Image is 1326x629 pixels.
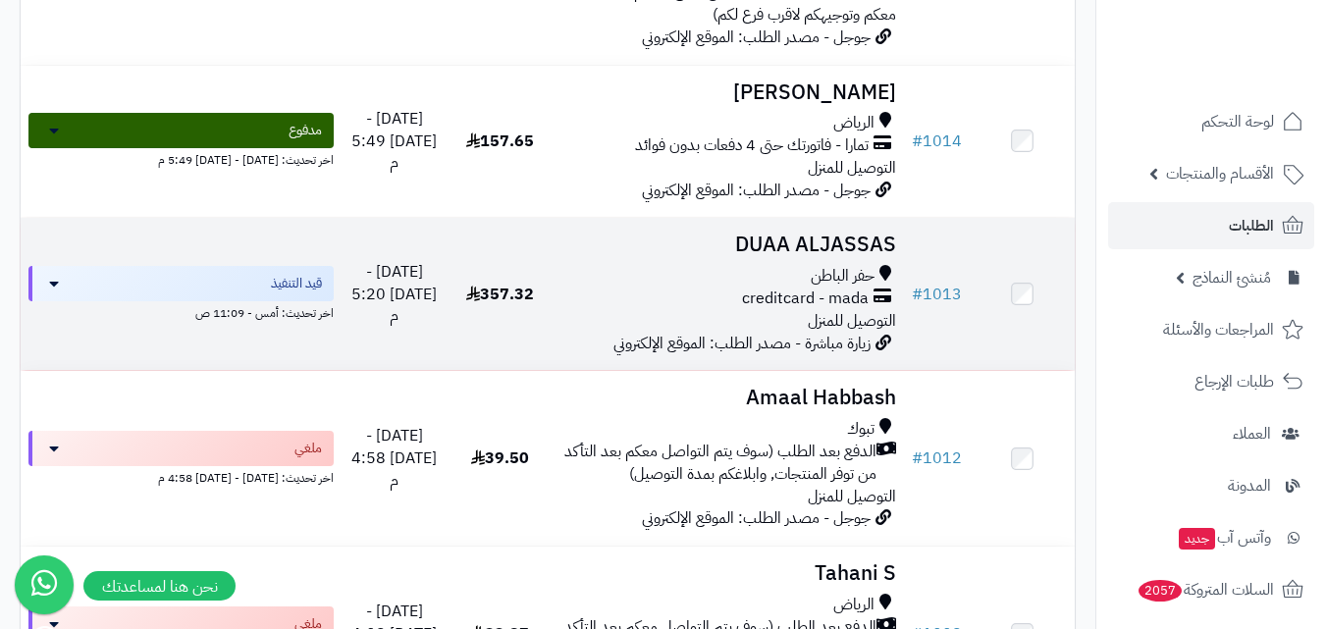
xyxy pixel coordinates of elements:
[351,260,437,329] span: [DATE] - [DATE] 5:20 م
[1229,212,1274,239] span: الطلبات
[642,26,871,49] span: جوجل - مصدر الطلب: الموقع الإلكتروني
[1108,202,1314,249] a: الطلبات
[28,301,334,322] div: اخر تحديث: أمس - 11:09 ص
[560,562,896,585] h3: Tahani S
[642,179,871,202] span: جوجل - مصدر الطلب: الموقع الإلكتروني
[466,283,534,306] span: 357.32
[1201,108,1274,135] span: لوحة التحكم
[1108,98,1314,145] a: لوحة التحكم
[847,418,875,441] span: تبوك
[1179,528,1215,550] span: جديد
[28,148,334,169] div: اخر تحديث: [DATE] - [DATE] 5:49 م
[811,265,875,288] span: حفر الباطن
[351,424,437,493] span: [DATE] - [DATE] 4:58 م
[1137,576,1274,603] span: السلات المتروكة
[271,274,322,293] span: قيد التنفيذ
[1166,160,1274,187] span: الأقسام والمنتجات
[1108,358,1314,405] a: طلبات الإرجاع
[1233,420,1271,447] span: العملاء
[912,446,923,470] span: #
[912,283,962,306] a: #1013
[1108,410,1314,457] a: العملاء
[560,81,896,104] h3: [PERSON_NAME]
[28,466,334,487] div: اخر تحديث: [DATE] - [DATE] 4:58 م
[912,446,962,470] a: #1012
[1177,524,1271,551] span: وآتس آب
[466,130,534,153] span: 157.65
[635,134,869,157] span: تمارا - فاتورتك حتى 4 دفعات بدون فوائد
[833,594,875,616] span: الرياض
[560,234,896,256] h3: DUAA ALJASSAS
[742,288,869,310] span: creditcard - mada
[471,446,529,470] span: 39.50
[808,485,896,508] span: التوصيل للمنزل
[833,112,875,134] span: الرياض
[1108,566,1314,613] a: السلات المتروكة2057
[912,130,923,153] span: #
[808,156,896,180] span: التوصيل للمنزل
[1139,580,1182,602] span: 2057
[1163,316,1274,343] span: المراجعات والأسئلة
[294,439,322,458] span: ملغي
[1193,264,1271,291] span: مُنشئ النماذج
[912,130,962,153] a: #1014
[642,506,871,530] span: جوجل - مصدر الطلب: الموقع الإلكتروني
[912,283,923,306] span: #
[289,121,322,140] span: مدفوع
[1228,472,1271,499] span: المدونة
[613,332,871,355] span: زيارة مباشرة - مصدر الطلب: الموقع الإلكتروني
[808,309,896,333] span: التوصيل للمنزل
[1108,514,1314,561] a: وآتس آبجديد
[1108,462,1314,509] a: المدونة
[560,441,876,486] span: الدفع بعد الطلب (سوف يتم التواصل معكم بعد التأكد من توفر المنتجات, وابلاغكم بمدة التوصيل)
[1108,306,1314,353] a: المراجعات والأسئلة
[560,387,896,409] h3: Amaal Habbash
[351,107,437,176] span: [DATE] - [DATE] 5:49 م
[1194,368,1274,395] span: طلبات الإرجاع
